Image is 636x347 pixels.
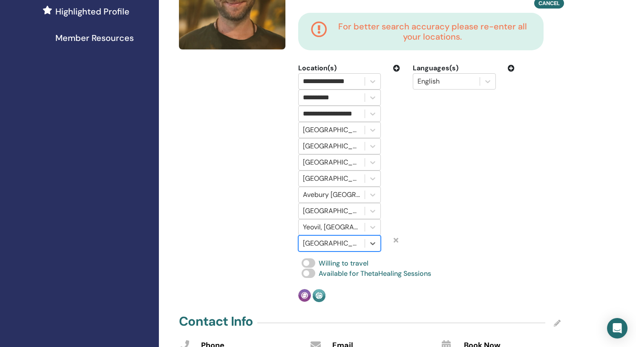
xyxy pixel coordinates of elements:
[55,5,130,18] span: Highlighted Profile
[179,314,253,329] h4: Contact Info
[607,318,627,338] div: Open Intercom Messenger
[319,259,368,268] span: Willing to travel
[298,63,337,73] span: Location(s)
[55,32,134,44] span: Member Resources
[319,269,431,278] span: Available for ThetaHealing Sessions
[334,21,531,42] h4: For better search accuracy please re-enter all your locations.
[413,63,458,73] span: Languages(s)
